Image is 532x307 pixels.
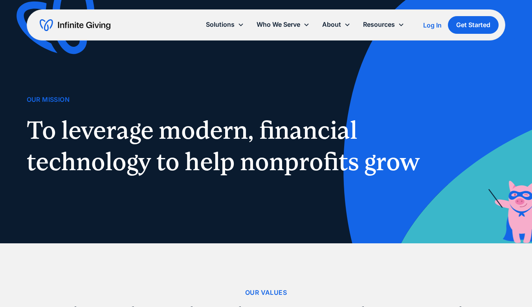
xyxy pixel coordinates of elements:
[363,19,395,30] div: Resources
[423,22,442,28] div: Log In
[257,19,300,30] div: Who We Serve
[27,114,429,177] h1: To leverage modern, financial technology to help nonprofits grow
[322,19,341,30] div: About
[206,19,235,30] div: Solutions
[423,20,442,30] a: Log In
[27,94,70,105] div: Our Mission
[245,287,287,298] div: Our Values
[448,16,499,34] a: Get Started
